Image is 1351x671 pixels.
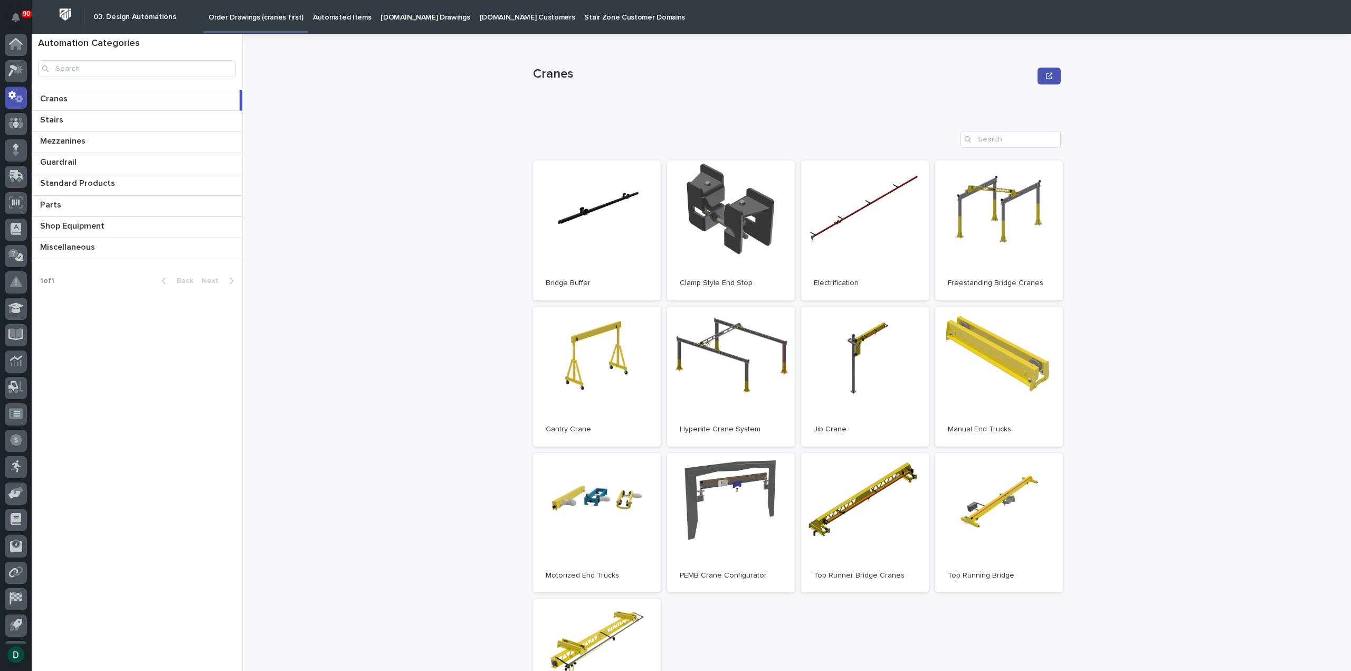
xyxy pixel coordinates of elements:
[935,307,1063,447] a: Manual End Trucks
[801,160,929,300] a: Electrification
[40,155,79,167] p: Guardrail
[13,13,27,30] div: Notifications90
[40,176,117,188] p: Standard Products
[197,276,242,286] button: Next
[40,134,88,146] p: Mezzanines
[32,153,242,174] a: GuardrailGuardrail
[32,111,242,132] a: StairsStairs
[38,38,236,50] h1: Automation Categories
[801,307,929,447] a: Jib Crane
[38,60,236,77] input: Search
[667,453,795,593] a: PEMB Crane Configurator
[93,13,176,22] h2: 03. Design Automations
[667,160,795,300] a: Clamp Style End Stop
[533,307,661,447] a: Gantry Crane
[55,5,75,24] img: Workspace Logo
[546,425,648,434] p: Gantry Crane
[935,453,1063,593] a: Top Running Bridge
[948,425,1050,434] p: Manual End Trucks
[5,644,27,666] button: users-avatar
[32,132,242,153] a: MezzaninesMezzanines
[153,276,197,286] button: Back
[533,67,1033,82] p: Cranes
[170,277,193,285] span: Back
[40,198,63,210] p: Parts
[533,160,661,300] a: Bridge Buffer
[32,196,242,217] a: PartsParts
[546,279,648,288] p: Bridge Buffer
[948,279,1050,288] p: Freestanding Bridge Cranes
[40,113,65,125] p: Stairs
[667,307,795,447] a: Hyperlite Crane System
[32,268,63,294] p: 1 of 1
[40,219,107,231] p: Shop Equipment
[202,277,225,285] span: Next
[533,453,661,593] a: Motorized End Trucks
[948,571,1050,580] p: Top Running Bridge
[32,238,242,259] a: MiscellaneousMiscellaneous
[680,279,782,288] p: Clamp Style End Stop
[814,279,916,288] p: Electrification
[814,425,916,434] p: Jib Crane
[935,160,1063,300] a: Freestanding Bridge Cranes
[32,90,242,111] a: CranesCranes
[5,6,27,29] button: Notifications
[40,92,70,104] p: Cranes
[32,174,242,195] a: Standard ProductsStandard Products
[40,240,97,252] p: Miscellaneous
[801,453,929,593] a: Top Runner Bridge Cranes
[680,425,782,434] p: Hyperlite Crane System
[814,571,916,580] p: Top Runner Bridge Cranes
[960,131,1061,148] input: Search
[680,571,782,580] p: PEMB Crane Configurator
[32,217,242,238] a: Shop EquipmentShop Equipment
[546,571,648,580] p: Motorized End Trucks
[23,10,30,17] p: 90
